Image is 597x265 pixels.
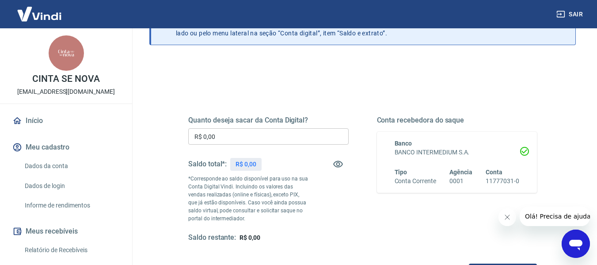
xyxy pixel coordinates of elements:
span: Banco [395,140,412,147]
span: Conta [486,169,502,176]
button: Sair [555,6,586,23]
span: Agência [449,169,472,176]
p: R$ 0,00 [236,160,256,169]
h5: Saldo total*: [188,160,227,169]
h5: Conta recebedora do saque [377,116,537,125]
a: Dados da conta [21,157,122,175]
a: Dados de login [21,177,122,195]
iframe: Botão para abrir a janela de mensagens [562,230,590,258]
p: CINTA SE NOVA [32,74,99,84]
button: Meu cadastro [11,138,122,157]
h6: Conta Corrente [395,177,436,186]
span: Olá! Precisa de ajuda? [5,6,74,13]
iframe: Mensagem da empresa [520,207,590,226]
a: Relatório de Recebíveis [21,241,122,259]
h6: 0001 [449,177,472,186]
button: Meus recebíveis [11,222,122,241]
span: R$ 0,00 [240,234,260,241]
h6: BANCO INTERMEDIUM S.A. [395,148,520,157]
h6: 11777031-0 [486,177,519,186]
iframe: Fechar mensagem [498,208,516,226]
img: Vindi [11,0,68,27]
a: Início [11,111,122,131]
span: Tipo [395,169,407,176]
a: Informe de rendimentos [21,196,122,215]
p: *Corresponde ao saldo disponível para uso na sua Conta Digital Vindi. Incluindo os valores das ve... [188,175,308,223]
p: [EMAIL_ADDRESS][DOMAIN_NAME] [17,87,115,96]
h5: Saldo restante: [188,233,236,242]
img: 8efdd435-6414-4e6b-936b-a2d8d4580477.jpeg [49,35,84,71]
h5: Quanto deseja sacar da Conta Digital? [188,116,349,125]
